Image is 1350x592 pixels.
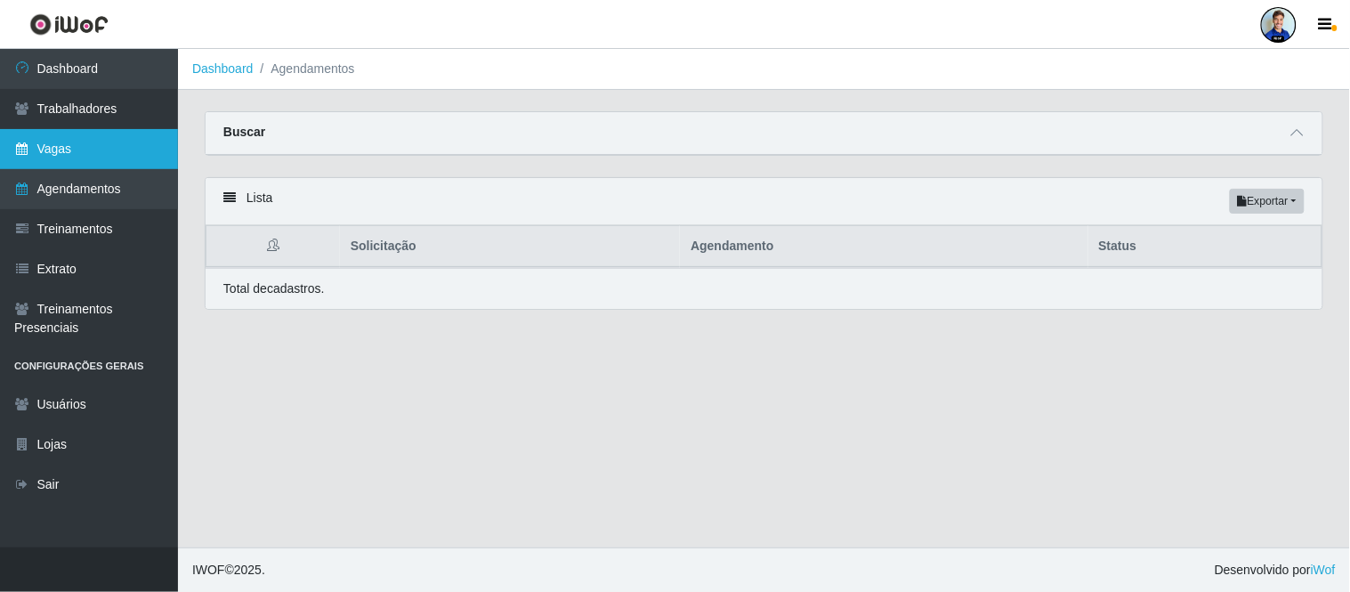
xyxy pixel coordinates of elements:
a: iWof [1311,563,1336,577]
span: IWOF [192,563,225,577]
th: Solicitação [340,226,680,268]
button: Exportar [1230,189,1305,214]
th: Agendamento [680,226,1087,268]
th: Status [1088,226,1322,268]
span: © 2025 . [192,561,265,580]
nav: breadcrumb [178,49,1350,90]
li: Agendamentos [254,60,355,78]
p: Total de cadastros. [223,280,325,298]
span: Desenvolvido por [1215,561,1336,580]
div: Lista [206,178,1322,225]
a: Dashboard [192,61,254,76]
img: CoreUI Logo [29,13,109,36]
strong: Buscar [223,125,265,139]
